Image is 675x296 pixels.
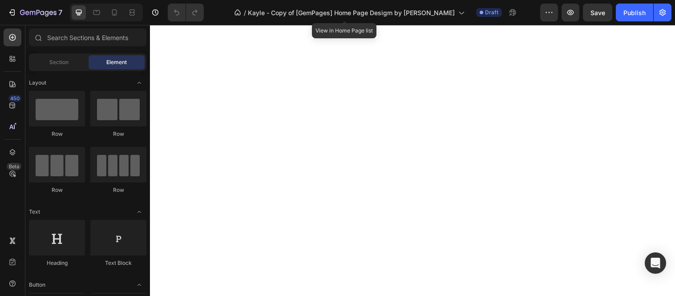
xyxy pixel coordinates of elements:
[106,58,127,66] span: Element
[29,208,40,216] span: Text
[7,163,21,170] div: Beta
[4,4,66,21] button: 7
[29,28,146,46] input: Search Sections & Elements
[132,76,146,90] span: Toggle open
[29,130,85,138] div: Row
[590,9,605,16] span: Save
[90,186,146,194] div: Row
[623,8,646,17] div: Publish
[248,8,455,17] span: Kayle - Copy of [GemPages] Home Page Desigm by [PERSON_NAME]
[645,252,666,274] div: Open Intercom Messenger
[244,8,246,17] span: /
[8,95,21,102] div: 450
[29,259,85,267] div: Heading
[29,186,85,194] div: Row
[616,4,653,21] button: Publish
[29,79,46,87] span: Layout
[90,130,146,138] div: Row
[58,7,62,18] p: 7
[29,281,45,289] span: Button
[168,4,204,21] div: Undo/Redo
[132,278,146,292] span: Toggle open
[90,259,146,267] div: Text Block
[132,205,146,219] span: Toggle open
[485,8,498,16] span: Draft
[49,58,69,66] span: Section
[583,4,612,21] button: Save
